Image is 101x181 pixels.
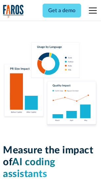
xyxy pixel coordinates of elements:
img: Charts tracking GitHub Copilot's usage and impact on velocity and quality [3,42,98,129]
img: Logo of the analytics and reporting company Faros. [3,5,24,18]
a: Get a demo [43,4,81,17]
span: AI coding assistants [3,157,55,179]
h1: Measure the impact of [3,144,98,180]
a: home [3,5,24,18]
